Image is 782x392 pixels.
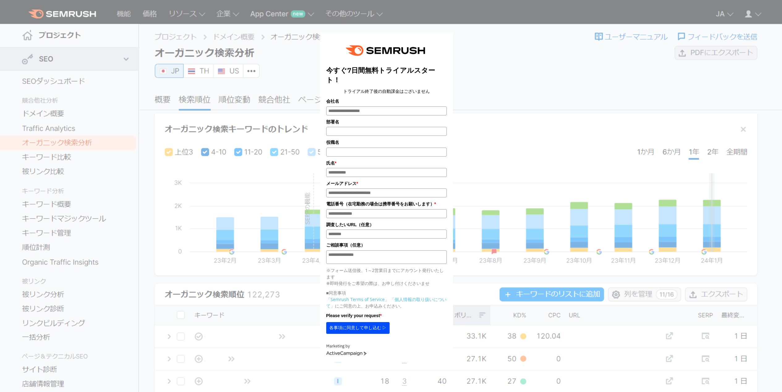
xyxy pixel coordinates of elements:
[326,343,447,350] div: Marketing by
[326,242,447,248] label: ご相談事項（任意）
[326,290,447,296] p: ■同意事項
[326,98,447,105] label: 会社名
[326,180,447,187] label: メールアドレス
[326,118,447,125] label: 部署名
[326,296,447,309] p: にご同意の上、お申込みください。
[326,267,447,286] p: ※フォーム送信後、1～2営業日までにアカウント発行いたします ※即時発行をご希望の際は、お申し付けくださいませ
[326,200,447,207] label: 電話番号（在宅勤務の場合は携帯番号をお願いします）
[326,296,389,302] a: 「Semrush Terms of Service」
[326,322,390,334] button: 各事項に同意して申し込む ▷
[326,66,447,85] h2: 今すぐ7日間無料トライアルスタート！
[326,296,447,309] a: 「個人情報の取り扱いについて」
[326,312,447,319] label: Please verify your request
[326,221,447,228] label: 調査したいURL（任意）
[326,160,447,166] label: 氏名
[326,139,447,146] label: 役職名
[326,88,447,95] center: トライアル終了後の自動課金はございません
[341,39,432,62] img: image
